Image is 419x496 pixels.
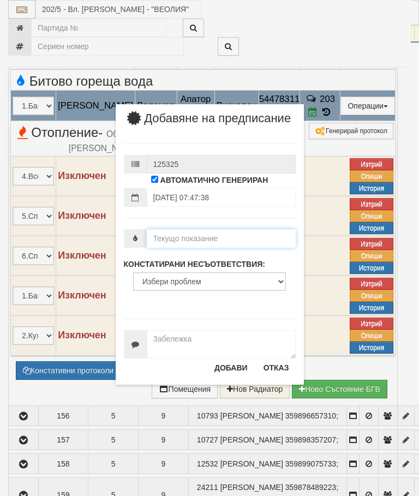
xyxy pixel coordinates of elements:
[147,229,296,248] input: Текущо показание
[124,112,291,133] span: Добавяне на предписание
[257,359,296,377] button: Отказ
[208,359,254,377] button: Добави
[147,155,296,174] input: Номер на протокол
[124,259,266,270] label: КОНСТАТИРАНИ НЕСЪОТВЕТСТВИЯ:
[160,175,268,186] label: АВТОМАТИЧНО ГЕНЕРИРАН
[147,188,296,207] input: Дата и час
